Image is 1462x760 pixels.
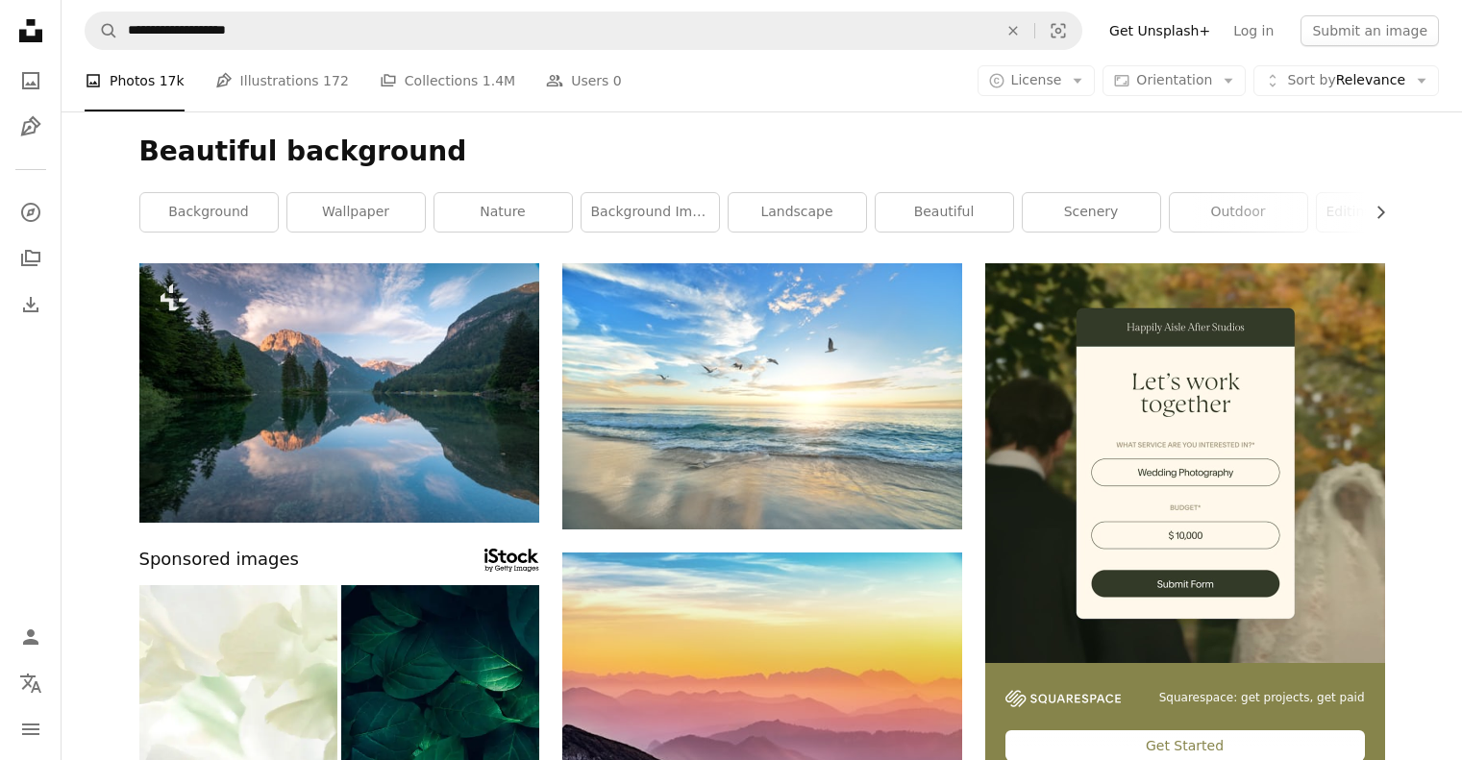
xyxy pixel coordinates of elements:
[86,12,118,49] button: Search Unsplash
[323,70,349,91] span: 172
[1287,72,1335,87] span: Sort by
[12,108,50,146] a: Illustrations
[1023,193,1160,232] a: scenery
[1317,193,1454,232] a: editing background
[1253,65,1439,96] button: Sort byRelevance
[434,193,572,232] a: nature
[582,193,719,232] a: background image
[1170,193,1307,232] a: outdoor
[12,285,50,324] a: Download History
[12,239,50,278] a: Collections
[12,618,50,656] a: Log in / Sign up
[546,50,622,111] a: Users 0
[1136,72,1212,87] span: Orientation
[1005,690,1121,707] img: file-1747939142011-51e5cc87e3c9
[139,384,539,402] a: a lake surrounded by mountains and trees under a cloudy sky
[12,193,50,232] a: Explore
[613,70,622,91] span: 0
[978,65,1096,96] button: License
[483,70,515,91] span: 1.4M
[1287,71,1405,90] span: Relevance
[287,193,425,232] a: wallpaper
[562,387,962,405] a: five birds flying on the sea
[562,672,962,689] a: landscape photography of mountains
[85,12,1082,50] form: Find visuals sitewide
[12,664,50,702] button: Language
[1098,15,1222,46] a: Get Unsplash+
[139,135,1385,169] h1: Beautiful background
[729,193,866,232] a: landscape
[1363,193,1385,232] button: scroll list to the right
[985,263,1385,663] img: file-1747939393036-2c53a76c450aimage
[139,546,299,574] span: Sponsored images
[1222,15,1285,46] a: Log in
[1103,65,1246,96] button: Orientation
[139,263,539,523] img: a lake surrounded by mountains and trees under a cloudy sky
[1301,15,1439,46] button: Submit an image
[1159,690,1365,706] span: Squarespace: get projects, get paid
[562,263,962,529] img: five birds flying on the sea
[12,710,50,748] button: Menu
[876,193,1013,232] a: beautiful
[1035,12,1081,49] button: Visual search
[215,50,349,111] a: Illustrations 172
[140,193,278,232] a: background
[1011,72,1062,87] span: License
[12,61,50,100] a: Photos
[380,50,515,111] a: Collections 1.4M
[992,12,1034,49] button: Clear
